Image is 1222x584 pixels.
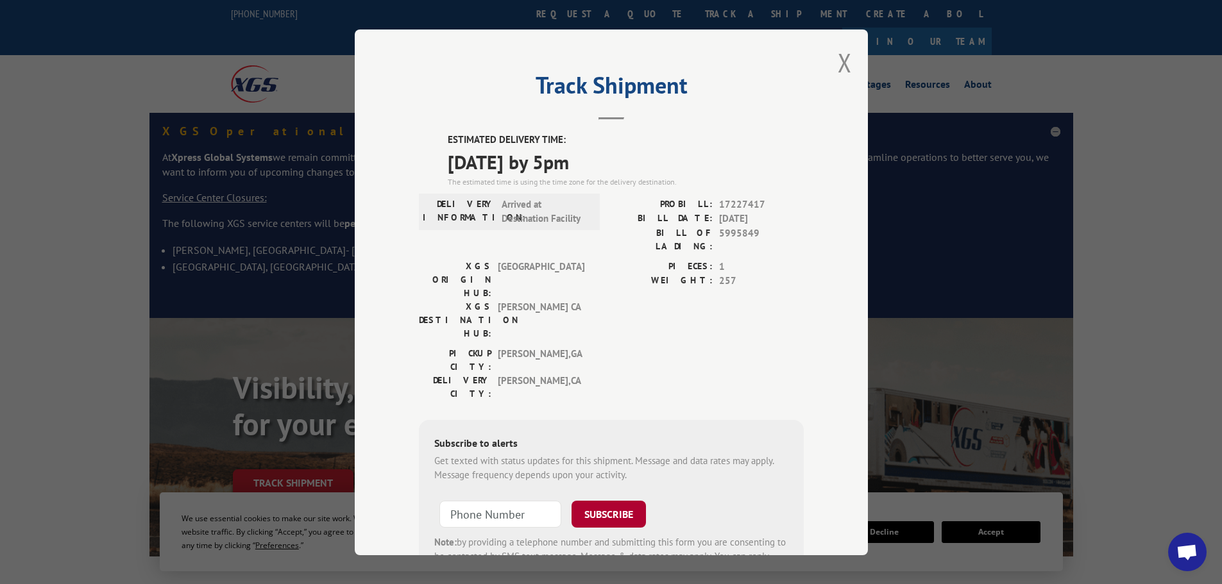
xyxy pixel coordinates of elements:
label: PIECES: [611,259,713,274]
label: XGS ORIGIN HUB: [419,259,491,299]
label: XGS DESTINATION HUB: [419,299,491,340]
span: [PERSON_NAME] , GA [498,346,584,373]
label: PICKUP CITY: [419,346,491,373]
div: The estimated time is using the time zone for the delivery destination. [448,176,804,187]
span: [GEOGRAPHIC_DATA] [498,259,584,299]
h2: Track Shipment [419,76,804,101]
span: Arrived at Destination Facility [502,197,588,226]
a: Open chat [1168,533,1207,571]
span: [PERSON_NAME] , CA [498,373,584,400]
span: 1 [719,259,804,274]
span: 257 [719,274,804,288]
div: Subscribe to alerts [434,435,788,453]
button: Close modal [838,46,852,79]
button: SUBSCRIBE [572,500,646,527]
strong: Note: [434,535,457,547]
label: WEIGHT: [611,274,713,288]
label: BILL OF LADING: [611,226,713,253]
label: PROBILL: [611,197,713,212]
label: BILL DATE: [611,212,713,226]
span: [PERSON_NAME] CA [498,299,584,340]
label: DELIVERY CITY: [419,373,491,400]
div: Get texted with status updates for this shipment. Message and data rates may apply. Message frequ... [434,453,788,482]
span: [DATE] [719,212,804,226]
span: 5995849 [719,226,804,253]
span: 17227417 [719,197,804,212]
label: DELIVERY INFORMATION: [423,197,495,226]
label: ESTIMATED DELIVERY TIME: [448,133,804,147]
input: Phone Number [439,500,561,527]
div: by providing a telephone number and submitting this form you are consenting to be contacted by SM... [434,535,788,578]
span: [DATE] by 5pm [448,147,804,176]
